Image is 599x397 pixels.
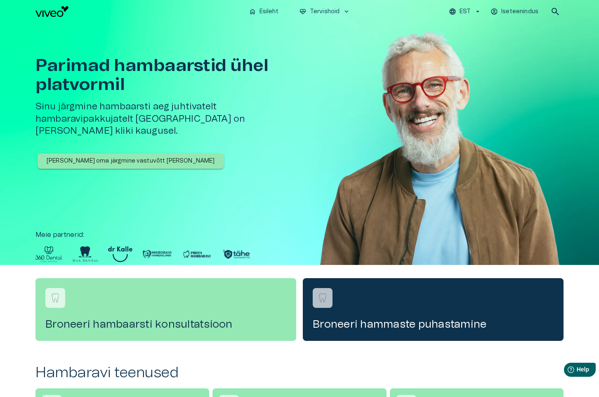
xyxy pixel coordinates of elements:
[489,6,540,18] button: Iseteenindus
[182,246,212,262] img: Partner logo
[45,318,286,331] h4: Broneeri hambaarsti konsultatsioon
[460,7,471,16] p: EST
[35,364,564,382] h2: Hambaravi teenused
[142,246,172,262] img: Partner logo
[310,7,340,16] p: Tervishoid
[35,6,68,17] img: Viveo logo
[299,8,307,15] span: ecg_heart
[316,23,564,290] img: Man with glasses smiling
[259,7,278,16] p: Esileht
[222,246,251,262] img: Partner logo
[550,7,560,17] span: search
[72,246,98,262] img: Partner logo
[316,292,329,304] img: Broneeri hammaste puhastamine logo
[35,230,564,240] p: Meie partnerid :
[35,246,62,262] img: Partner logo
[108,246,132,262] img: Partner logo
[245,6,283,18] button: homeEsileht
[313,318,554,331] h4: Broneeri hammaste puhastamine
[535,359,599,383] iframe: Help widget launcher
[35,278,296,341] a: Navigate to service booking
[47,157,215,165] p: [PERSON_NAME] oma järgmine vastuvõtt [PERSON_NAME]
[35,101,303,137] h5: Sinu järgmine hambaarsti aeg juhtivatelt hambaravipakkujatelt [GEOGRAPHIC_DATA] on [PERSON_NAME] ...
[296,6,354,18] button: ecg_heartTervishoidkeyboard_arrow_down
[448,6,483,18] button: EST
[501,7,538,16] p: Iseteenindus
[35,56,303,94] h1: Parimad hambaarstid ühel platvormil
[38,154,224,169] button: [PERSON_NAME] oma järgmine vastuvõtt [PERSON_NAME]
[249,8,256,15] span: home
[303,278,564,341] a: Navigate to service booking
[49,292,61,304] img: Broneeri hambaarsti konsultatsioon logo
[343,8,350,15] span: keyboard_arrow_down
[35,6,242,17] a: Navigate to homepage
[547,3,564,20] button: open search modal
